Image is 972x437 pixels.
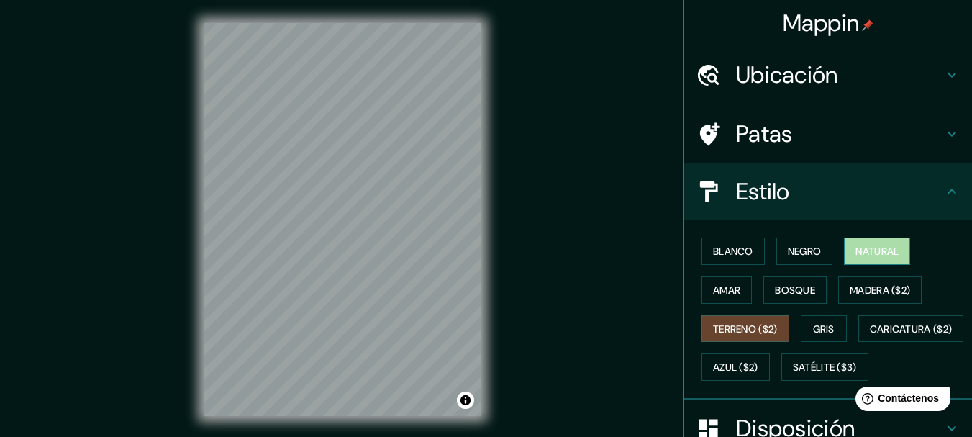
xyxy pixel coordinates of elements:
font: Gris [813,323,835,335]
button: Activar o desactivar atribución [457,392,474,409]
iframe: Lanzador de widgets de ayuda [844,381,956,421]
font: Bosque [775,284,815,297]
button: Terreno ($2) [701,315,789,343]
font: Satélite ($3) [793,361,857,374]
font: Caricatura ($2) [870,323,953,335]
font: Estilo [736,176,790,207]
font: Patas [736,119,793,149]
font: Mappin [783,8,860,38]
font: Negro [788,245,822,258]
font: Madera ($2) [850,284,910,297]
canvas: Mapa [204,23,481,416]
button: Satélite ($3) [781,353,868,381]
font: Blanco [713,245,753,258]
font: Azul ($2) [713,361,758,374]
button: Caricatura ($2) [858,315,964,343]
img: pin-icon.png [862,19,873,31]
button: Blanco [701,238,765,265]
button: Madera ($2) [838,276,922,304]
div: Estilo [684,163,972,220]
font: Amar [713,284,740,297]
button: Azul ($2) [701,353,770,381]
button: Gris [801,315,847,343]
font: Natural [855,245,899,258]
button: Bosque [763,276,827,304]
button: Amar [701,276,752,304]
font: Terreno ($2) [713,323,778,335]
div: Ubicación [684,46,972,104]
font: Ubicación [736,60,838,90]
div: Patas [684,105,972,163]
button: Natural [844,238,910,265]
button: Negro [776,238,833,265]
